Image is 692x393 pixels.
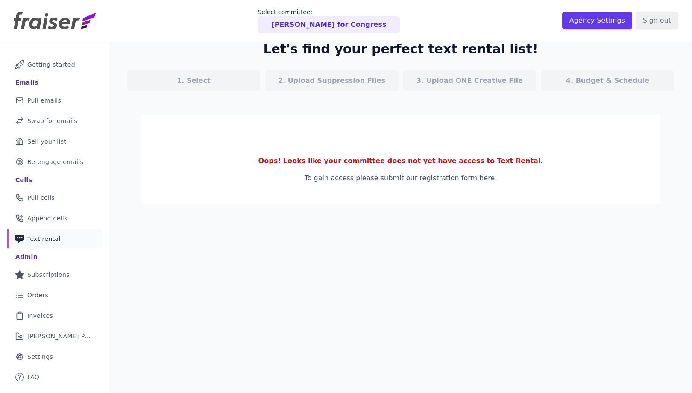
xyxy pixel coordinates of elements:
img: Fraiser Logo [14,12,96,29]
span: Swap for emails [27,117,77,125]
span: Getting started [27,60,75,69]
a: Subscriptions [7,265,102,284]
input: Sign out [636,12,678,29]
span: Pull cells [27,194,55,202]
a: [PERSON_NAME] Performance [7,327,102,346]
a: Getting started [7,55,102,74]
a: FAQ [7,368,102,387]
a: please submit our registration form here [356,174,495,182]
div: Emails [15,78,38,87]
p: Select committee: [258,8,400,16]
span: Pull emails [27,96,61,105]
a: Re-engage emails [7,153,102,171]
a: Append cells [7,209,102,228]
p: 3. Upload ONE Creative File [416,76,523,86]
span: Re-engage emails [27,158,83,166]
p: 1. Select [177,76,211,86]
a: Orders [7,286,102,305]
a: Text rental [7,229,102,248]
a: Pull emails [7,91,102,110]
a: Settings [7,347,102,366]
a: Pull cells [7,188,102,207]
div: Admin [15,252,38,261]
a: Invoices [7,306,102,325]
a: Select committee: [PERSON_NAME] for Congress [258,8,400,33]
span: [PERSON_NAME] Performance [27,332,92,340]
span: Sell your list [27,137,66,146]
span: FAQ [27,373,39,381]
p: To gain access, . [155,173,647,183]
span: Orders [27,291,48,299]
h2: Let's find your perfect text rental list! [263,41,538,57]
span: Text rental [27,235,61,243]
p: 4. Budget & Schedule [566,76,649,86]
a: Swap for emails [7,111,102,130]
span: Invoices [27,311,53,320]
div: Cells [15,176,32,184]
span: Settings [27,352,53,361]
span: Subscriptions [27,270,70,279]
p: Oops! Looks like your committee does not yet have access to Text Rental. [155,156,647,166]
a: Sell your list [7,132,102,151]
input: Agency Settings [562,12,632,29]
span: Append cells [27,214,67,223]
p: 2. Upload Suppression Files [278,76,385,86]
p: [PERSON_NAME] for Congress [271,20,386,30]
